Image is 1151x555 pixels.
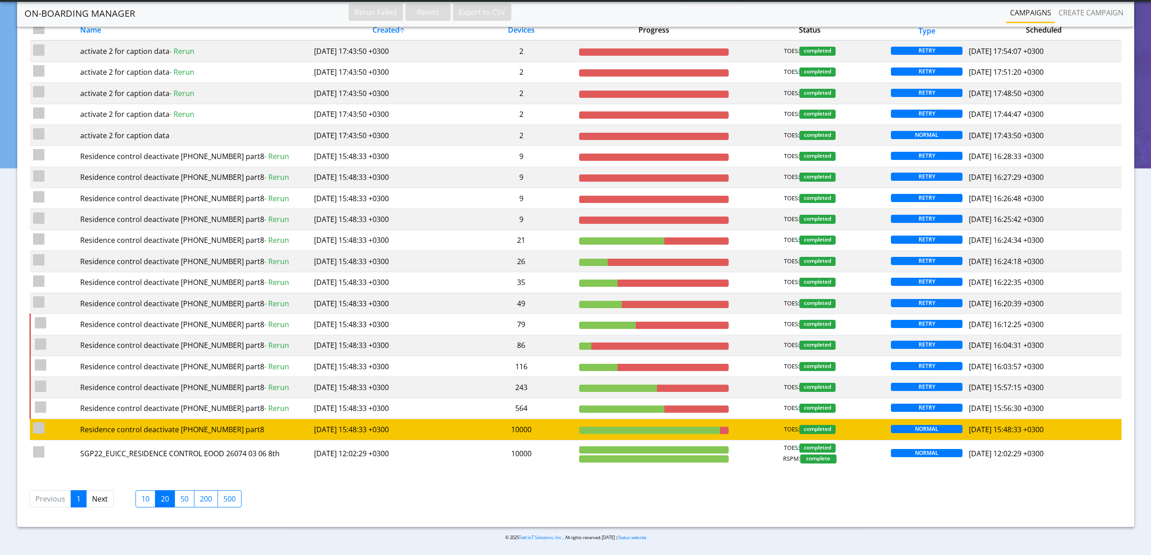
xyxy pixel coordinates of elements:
[969,277,1044,287] span: [DATE] 16:22:35 +0300
[467,62,576,82] td: 2
[467,335,576,356] td: 86
[969,193,1044,203] span: [DATE] 16:26:48 +0300
[799,68,836,77] span: completed
[891,362,962,370] span: RETRY
[784,362,799,371] span: TOES:
[311,188,467,209] td: [DATE] 15:48:33 +0300
[891,257,962,265] span: RETRY
[800,454,837,463] span: complete
[969,67,1044,77] span: [DATE] 17:51:20 +0300
[891,425,962,433] span: NORMAL
[264,403,289,413] span: - Rerun
[264,340,289,350] span: - Rerun
[467,314,576,335] td: 79
[891,215,962,223] span: RETRY
[169,46,194,56] span: - Rerun
[467,167,576,188] td: 9
[311,146,467,167] td: [DATE] 15:48:33 +0300
[891,68,962,76] span: RETRY
[891,152,962,160] span: RETRY
[311,356,467,377] td: [DATE] 15:48:33 +0300
[169,109,194,119] span: - Rerun
[784,257,799,266] span: TOES:
[784,173,799,182] span: TOES:
[799,444,836,453] span: completed
[799,299,836,308] span: completed
[264,299,289,309] span: - Rerun
[799,341,836,350] span: completed
[311,293,467,314] td: [DATE] 15:48:33 +0300
[467,146,576,167] td: 9
[891,449,962,457] span: NORMAL
[784,278,799,287] span: TOES:
[467,377,576,398] td: 243
[264,214,289,224] span: - Rerun
[799,131,836,140] span: completed
[80,151,308,162] div: Residence control deactivate [PHONE_NUMBER] part8
[799,236,836,245] span: completed
[969,403,1044,413] span: [DATE] 15:56:30 +0300
[174,490,194,507] label: 50
[784,444,799,453] span: TOES:
[453,4,511,21] button: Export to CSV
[891,383,962,391] span: RETRY
[784,47,799,56] span: TOES:
[969,425,1044,434] span: [DATE] 15:48:33 +0300
[311,62,467,82] td: [DATE] 17:43:50 +0300
[405,4,450,21] button: Revert
[784,236,799,245] span: TOES:
[467,230,576,251] td: 21
[799,47,836,56] span: completed
[784,404,799,413] span: TOES:
[799,278,836,287] span: completed
[467,398,576,419] td: 564
[799,173,836,182] span: completed
[799,257,836,266] span: completed
[969,382,1044,392] span: [DATE] 15:57:15 +0300
[467,125,576,145] td: 2
[80,46,308,57] div: activate 2 for caption data
[969,214,1044,224] span: [DATE] 16:25:42 +0300
[77,19,310,41] th: Name
[618,535,646,541] a: Status website
[311,335,467,356] td: [DATE] 15:48:33 +0300
[969,235,1044,245] span: [DATE] 16:24:34 +0300
[194,490,218,507] label: 200
[467,419,576,440] td: 10000
[264,362,289,372] span: - Rerun
[969,362,1044,372] span: [DATE] 16:03:57 +0300
[71,490,87,507] a: 1
[311,104,467,125] td: [DATE] 17:43:50 +0300
[784,215,799,224] span: TOES:
[264,382,289,392] span: - Rerun
[576,19,732,41] th: Progress
[891,89,962,97] span: RETRY
[969,256,1044,266] span: [DATE] 16:24:18 +0300
[799,152,836,161] span: completed
[891,47,962,55] span: RETRY
[80,88,308,99] div: activate 2 for caption data
[348,4,403,21] button: Rerun Failed
[264,172,289,182] span: - Rerun
[169,88,194,98] span: - Rerun
[891,320,962,328] span: RETRY
[966,19,1122,41] th: Scheduled
[784,89,799,98] span: TOES:
[218,490,242,507] label: 500
[80,235,308,246] div: Residence control deactivate [PHONE_NUMBER] part8
[24,5,135,23] a: On-Boarding Manager
[1006,4,1055,22] a: Campaigns
[80,130,308,141] div: activate 2 for caption data
[80,448,308,459] div: SGP22_EUICC_RESIDENCE CONTROL EOOD 26074 03 06 8th
[155,490,175,507] label: 20
[80,277,308,288] div: Residence control deactivate [PHONE_NUMBER] part8
[80,109,308,120] div: activate 2 for caption data
[311,209,467,230] td: [DATE] 15:48:33 +0300
[311,419,467,440] td: [DATE] 15:48:33 +0300
[80,361,308,372] div: Residence control deactivate [PHONE_NUMBER] part8
[784,299,799,308] span: TOES:
[799,110,836,119] span: completed
[891,173,962,181] span: RETRY
[311,398,467,419] td: [DATE] 15:48:33 +0300
[799,362,836,371] span: completed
